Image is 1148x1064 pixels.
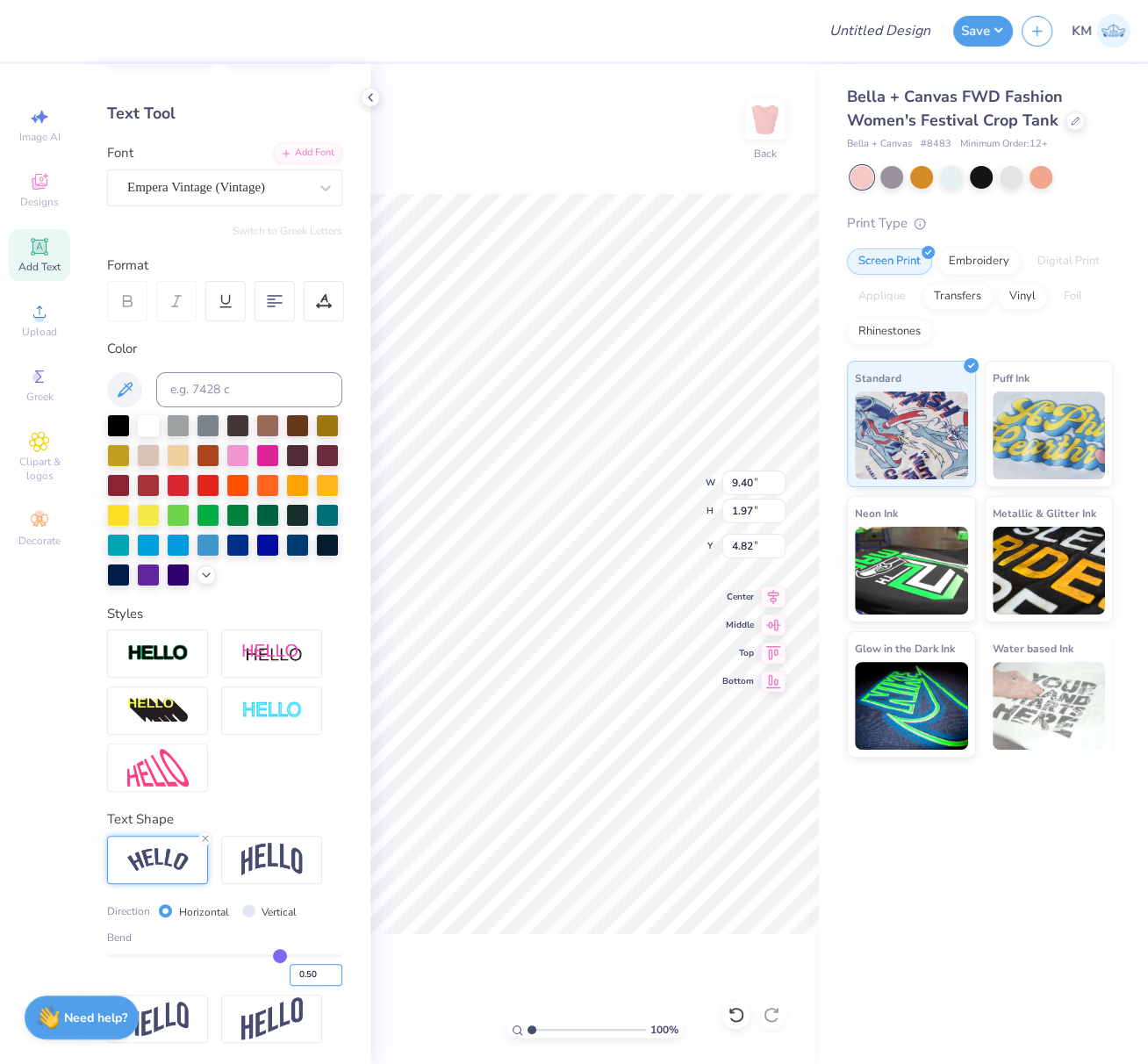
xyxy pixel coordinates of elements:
img: Free Distort [127,749,189,787]
span: Greek [26,390,54,404]
img: Water based Ink [993,662,1106,750]
span: Bella + Canvas [847,137,912,152]
span: Minimum Order: 12 + [960,137,1048,152]
span: Top [722,647,754,659]
label: Vertical [262,904,297,920]
span: Metallic & Glitter Ink [993,504,1096,522]
input: Untitled Design [815,13,944,48]
img: Standard [855,392,968,479]
div: Text Shape [107,809,342,830]
div: Format [107,255,344,276]
span: Bella + Canvas FWD Fashion Women's Festival Crop Tank [847,86,1063,131]
img: Katrina Mae Mijares [1096,14,1130,48]
div: Add Font [273,143,342,163]
img: Metallic & Glitter Ink [993,527,1106,615]
span: Image AI [19,130,61,144]
span: KM [1072,21,1092,41]
div: Text Tool [107,102,342,126]
span: Glow in the Dark Ink [855,639,955,658]
div: Applique [847,284,917,310]
span: Designs [20,195,59,209]
img: Negative Space [241,701,303,721]
div: Foil [1052,284,1094,310]
img: Neon Ink [855,527,968,615]
div: Screen Print [847,248,932,275]
img: 3d Illusion [127,697,189,725]
strong: Need help? [64,1010,127,1026]
span: Middle [722,619,754,631]
img: Puff Ink [993,392,1106,479]
span: Clipart & logos [9,455,70,483]
span: 100 % [650,1022,678,1038]
span: Add Text [18,260,61,274]
div: Styles [107,604,342,624]
img: Glow in the Dark Ink [855,662,968,750]
span: Bend [107,930,132,945]
img: Rise [241,997,303,1040]
div: Digital Print [1026,248,1111,275]
span: Upload [22,325,57,339]
span: Decorate [18,534,61,548]
span: Standard [855,369,901,387]
span: Center [722,591,754,603]
img: Back [748,102,783,137]
img: Flag [127,1002,189,1036]
span: Direction [107,903,150,919]
span: Neon Ink [855,504,898,522]
img: Shadow [241,643,303,665]
span: Bottom [722,675,754,687]
div: Embroidery [937,248,1021,275]
span: Water based Ink [993,639,1073,658]
div: Vinyl [998,284,1047,310]
input: e.g. 7428 c [156,372,342,407]
label: Horizontal [179,904,229,920]
img: Arch [241,843,303,876]
div: Print Type [847,213,1113,234]
div: Rhinestones [847,319,932,345]
a: KM [1072,14,1130,48]
img: Arc [127,848,189,872]
div: Transfers [922,284,993,310]
span: # 8483 [921,137,951,152]
button: Switch to Greek Letters [233,224,342,238]
div: Color [107,339,342,359]
img: Stroke [127,643,189,664]
span: Puff Ink [993,369,1030,387]
div: Back [754,146,777,162]
label: Font [107,143,133,163]
button: Save [953,16,1013,47]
